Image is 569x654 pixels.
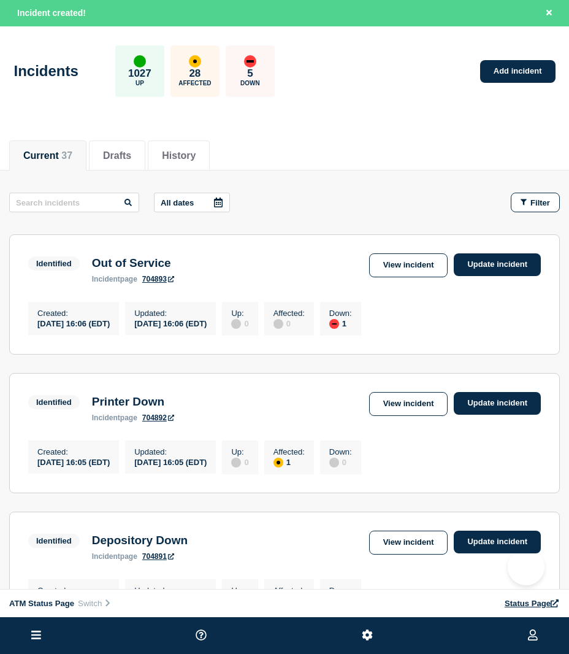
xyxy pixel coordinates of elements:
span: incident [92,414,120,422]
a: View incident [369,392,448,416]
button: Filter [511,193,560,212]
a: View incident [369,531,448,555]
p: Up : [231,447,248,456]
p: Updated : [134,586,207,595]
a: Status Page [505,599,560,608]
div: affected [273,458,283,467]
span: Identified [28,395,80,409]
div: 0 [329,456,352,467]
p: Up : [231,309,248,318]
h3: Depository Down [92,534,188,547]
a: 704893 [142,275,174,283]
div: disabled [329,458,339,467]
p: Affected : [273,309,305,318]
span: incident [92,275,120,283]
a: 704892 [142,414,174,422]
div: down [244,55,256,67]
div: down [329,319,339,329]
a: 704891 [142,552,174,561]
p: Updated : [134,309,207,318]
button: Current 37 [23,150,72,161]
div: 1 [273,456,305,467]
h3: Out of Service [92,256,174,270]
span: Incident created! [17,8,86,18]
span: Identified [28,534,80,548]
p: page [92,275,137,283]
div: 0 [273,318,305,329]
p: Affected : [273,586,305,595]
h1: Incidents [14,63,78,80]
div: disabled [273,319,283,329]
span: Filter [530,198,550,207]
div: [DATE] 16:05 (EDT) [134,456,207,467]
p: Affected : [273,447,305,456]
p: Created : [37,447,110,456]
a: Update incident [454,531,541,553]
button: All dates [154,193,230,212]
button: History [162,150,196,161]
p: Up : [231,586,248,595]
p: Updated : [134,447,207,456]
div: disabled [231,458,241,467]
input: Search incidents [9,193,139,212]
p: 1027 [128,67,151,80]
button: Drafts [103,150,131,161]
span: Identified [28,256,80,271]
span: ATM Status Page [9,599,74,608]
p: page [92,552,137,561]
p: All dates [161,198,194,207]
p: Down : [329,447,352,456]
div: 1 [329,318,352,329]
a: Update incident [454,392,541,415]
div: 0 [231,318,248,329]
p: Up [136,80,144,87]
span: incident [92,552,120,561]
button: Switch [74,598,115,609]
div: disabled [231,319,241,329]
p: 28 [189,67,200,80]
p: Down : [329,586,352,595]
div: affected [189,55,201,67]
button: Close banner [541,6,557,20]
a: Add incident [480,60,556,83]
iframe: Help Scout Beacon - Open [508,548,544,585]
div: [DATE] 16:06 (EDT) [134,318,207,328]
p: Down : [329,309,352,318]
a: Update incident [454,253,541,276]
p: page [92,414,137,422]
p: Down [240,80,260,87]
p: Affected [178,80,211,87]
div: 0 [231,456,248,467]
p: 5 [247,67,253,80]
span: 37 [61,150,72,161]
a: View incident [369,253,448,277]
div: [DATE] 16:06 (EDT) [37,318,110,328]
div: [DATE] 16:05 (EDT) [37,456,110,467]
h3: Printer Down [92,395,174,409]
div: up [134,55,146,67]
p: Created : [37,586,110,595]
p: Created : [37,309,110,318]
